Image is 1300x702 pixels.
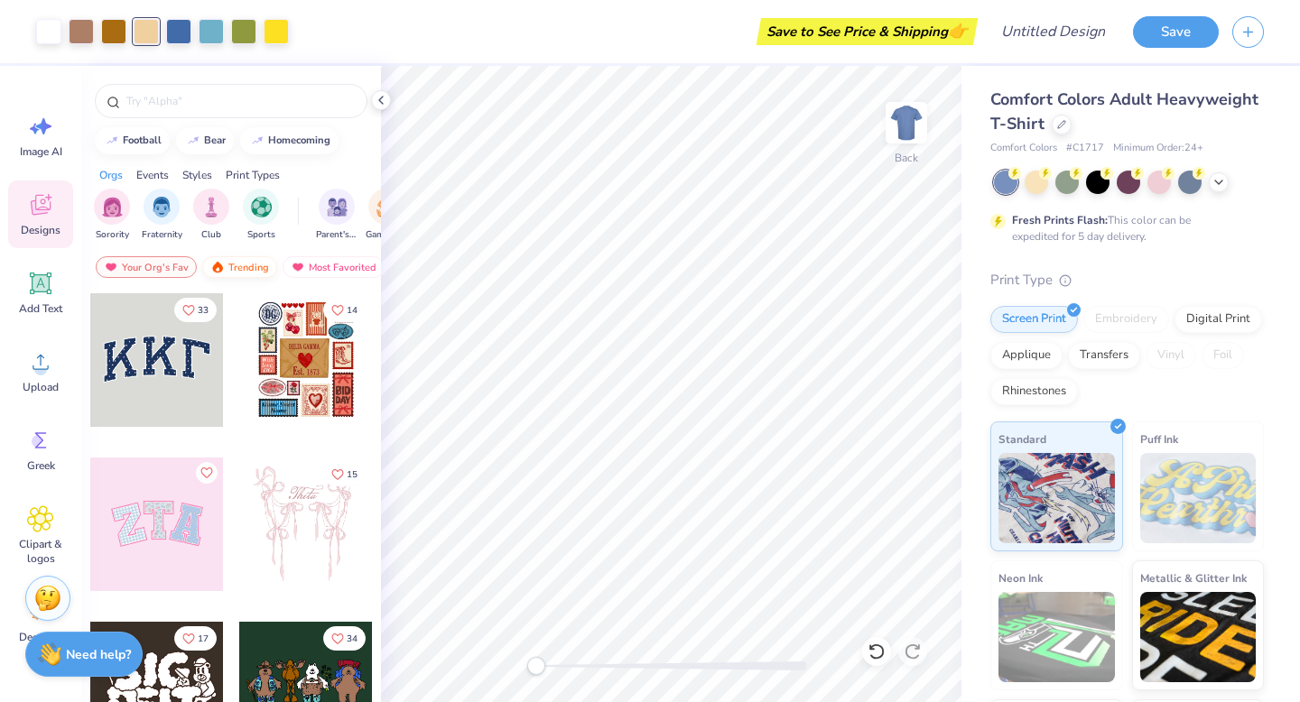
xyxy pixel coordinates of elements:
[123,135,162,145] div: football
[1083,306,1169,333] div: Embroidery
[283,256,385,278] div: Most Favorited
[316,189,357,242] div: filter for Parent's Weekend
[527,657,545,675] div: Accessibility label
[291,261,305,273] img: most_fav.gif
[21,223,60,237] span: Designs
[201,228,221,242] span: Club
[998,568,1043,587] span: Neon Ink
[99,167,123,183] div: Orgs
[19,301,62,316] span: Add Text
[105,135,119,146] img: trend_line.gif
[142,228,182,242] span: Fraternity
[323,626,366,651] button: Like
[250,135,265,146] img: trend_line.gif
[20,144,62,159] span: Image AI
[198,306,209,315] span: 33
[323,462,366,486] button: Like
[1068,342,1140,369] div: Transfers
[990,378,1078,405] div: Rhinestones
[1066,141,1104,156] span: # C1717
[240,127,339,154] button: homecoming
[990,141,1057,156] span: Comfort Colors
[136,167,169,183] div: Events
[102,197,123,217] img: Sorority Image
[323,298,366,322] button: Like
[948,20,968,42] span: 👉
[990,88,1258,134] span: Comfort Colors Adult Heavyweight T-Shirt
[1175,306,1262,333] div: Digital Print
[94,189,130,242] button: filter button
[125,92,356,110] input: Try "Alpha"
[96,256,197,278] div: Your Org's Fav
[327,197,348,217] img: Parent's Weekend Image
[226,167,280,183] div: Print Types
[251,197,272,217] img: Sports Image
[19,630,62,644] span: Decorate
[174,626,217,651] button: Like
[1146,342,1196,369] div: Vinyl
[366,228,407,242] span: Game Day
[174,298,217,322] button: Like
[1140,430,1178,448] span: Puff Ink
[888,105,924,141] img: Back
[94,189,130,242] div: filter for Sorority
[347,470,357,479] span: 15
[193,189,229,242] button: filter button
[104,261,118,273] img: most_fav.gif
[1113,141,1203,156] span: Minimum Order: 24 +
[152,197,172,217] img: Fraternity Image
[95,127,170,154] button: football
[243,189,279,242] button: filter button
[761,18,973,45] div: Save to See Price & Shipping
[990,270,1264,291] div: Print Type
[376,197,397,217] img: Game Day Image
[987,14,1119,50] input: Untitled Design
[210,261,225,273] img: trending.gif
[366,189,407,242] button: filter button
[204,135,226,145] div: bear
[247,228,275,242] span: Sports
[96,228,129,242] span: Sorority
[316,228,357,242] span: Parent's Weekend
[998,430,1046,448] span: Standard
[66,646,131,663] strong: Need help?
[11,537,70,566] span: Clipart & logos
[196,462,218,484] button: Like
[176,127,234,154] button: bear
[316,189,357,242] button: filter button
[27,458,55,473] span: Greek
[998,453,1115,543] img: Standard
[990,306,1078,333] div: Screen Print
[1140,568,1247,587] span: Metallic & Glitter Ink
[990,342,1063,369] div: Applique
[186,135,200,146] img: trend_line.gif
[182,167,212,183] div: Styles
[243,189,279,242] div: filter for Sports
[268,135,330,145] div: homecoming
[998,592,1115,682] img: Neon Ink
[1202,342,1244,369] div: Foil
[1012,212,1234,245] div: This color can be expedited for 5 day delivery.
[1012,213,1108,227] strong: Fresh Prints Flash:
[193,189,229,242] div: filter for Club
[366,189,407,242] div: filter for Game Day
[142,189,182,242] button: filter button
[201,197,221,217] img: Club Image
[198,634,209,643] span: 17
[202,256,277,278] div: Trending
[347,306,357,315] span: 14
[1140,453,1257,543] img: Puff Ink
[1140,592,1257,682] img: Metallic & Glitter Ink
[1133,16,1219,48] button: Save
[23,380,59,394] span: Upload
[347,634,357,643] span: 34
[142,189,182,242] div: filter for Fraternity
[895,150,918,166] div: Back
